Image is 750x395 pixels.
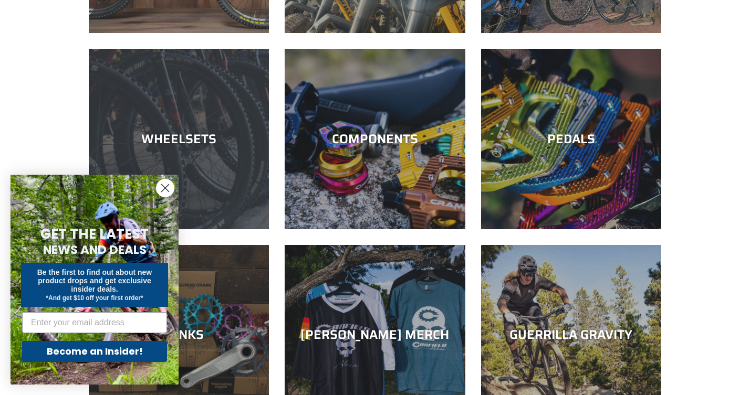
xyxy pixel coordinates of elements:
a: WHEELSETS [89,49,269,229]
button: Become an Insider! [22,341,167,362]
a: COMPONENTS [285,49,465,229]
a: PEDALS [481,49,661,229]
button: Close dialog [156,179,174,197]
input: Enter your email address [22,312,167,333]
div: WHEELSETS [89,132,269,147]
div: GUERRILLA GRAVITY [481,327,661,343]
span: GET THE LATEST [40,225,149,243]
div: [PERSON_NAME] MERCH [285,327,465,343]
div: PEDALS [481,132,661,147]
span: *And get $10 off your first order* [46,294,143,302]
span: Be the first to find out about new product drops and get exclusive insider deals. [37,268,152,293]
span: NEWS AND DEALS [43,241,147,258]
div: COMPONENTS [285,132,465,147]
